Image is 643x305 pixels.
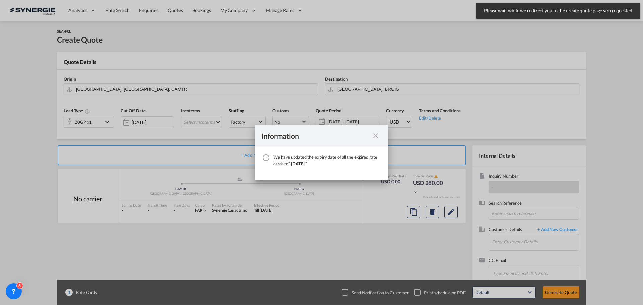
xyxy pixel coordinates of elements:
[482,7,634,14] span: Please wait while we redirect you to the create quote page you requested
[262,154,270,162] md-icon: icon-information-outline
[372,132,380,140] md-icon: icon-close fg-AAA8AD cursor
[261,132,370,140] div: Information
[288,161,307,166] span: " [DATE] "
[273,154,382,167] div: We have updated the expiry date of all the expired rate cards to
[255,125,388,180] md-dialog: We have ...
